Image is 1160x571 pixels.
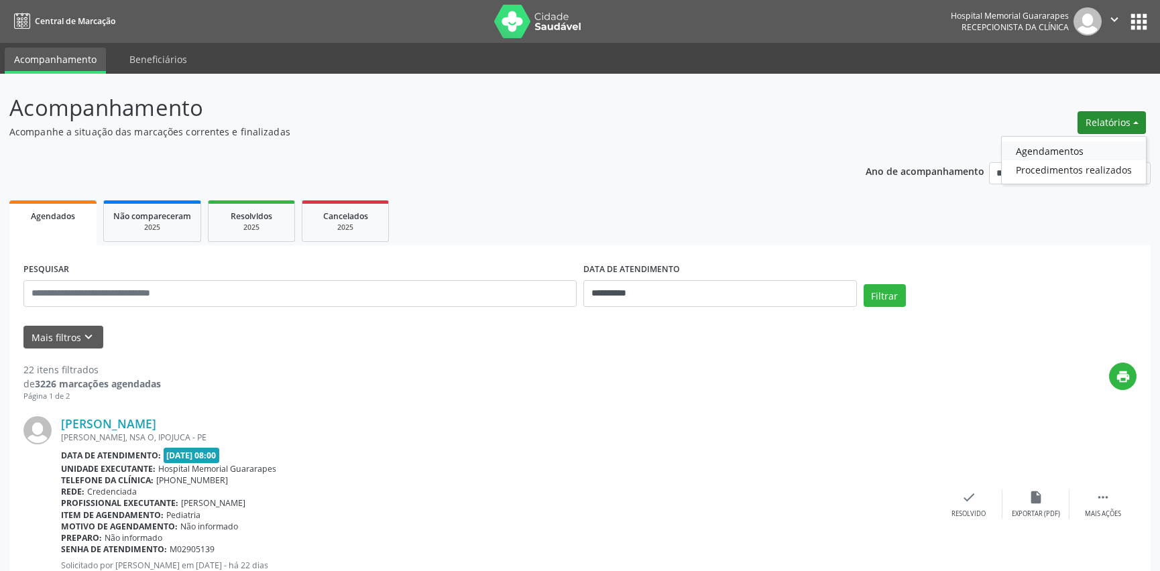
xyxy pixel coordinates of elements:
[113,210,191,222] span: Não compareceram
[61,416,156,431] a: [PERSON_NAME]
[61,450,161,461] b: Data de atendimento:
[61,463,156,474] b: Unidade executante:
[23,363,161,377] div: 22 itens filtrados
[1012,509,1060,519] div: Exportar (PDF)
[951,10,1069,21] div: Hospital Memorial Guararapes
[962,21,1069,33] span: Recepcionista da clínica
[1107,12,1122,27] i: 
[583,259,680,280] label: DATA DE ATENDIMENTO
[5,48,106,74] a: Acompanhamento
[158,463,276,474] span: Hospital Memorial Guararapes
[180,521,238,532] span: Não informado
[113,223,191,233] div: 2025
[166,509,200,521] span: Pediatria
[1096,490,1110,505] i: 
[1078,111,1146,134] button: Relatórios
[1029,490,1043,505] i: insert_drive_file
[23,391,161,402] div: Página 1 de 2
[866,162,984,179] p: Ano de acompanhamento
[1127,10,1151,34] button: apps
[35,15,115,27] span: Central de Marcação
[170,544,215,555] span: M02905139
[951,509,986,519] div: Resolvido
[164,448,220,463] span: [DATE] 08:00
[1085,509,1121,519] div: Mais ações
[1116,369,1130,384] i: print
[61,532,102,544] b: Preparo:
[23,259,69,280] label: PESQUISAR
[181,497,245,509] span: [PERSON_NAME]
[35,377,161,390] strong: 3226 marcações agendadas
[9,125,808,139] p: Acompanhe a situação das marcações correntes e finalizadas
[1002,160,1146,179] a: Procedimentos realizados
[1102,7,1127,36] button: 
[218,223,285,233] div: 2025
[231,210,272,222] span: Resolvidos
[23,377,161,391] div: de
[1002,141,1146,160] a: Agendamentos
[962,490,976,505] i: check
[156,474,228,486] span: [PHONE_NUMBER]
[31,210,75,222] span: Agendados
[61,544,167,555] b: Senha de atendimento:
[1109,363,1137,390] button: print
[61,432,935,443] div: [PERSON_NAME], NSA O, IPOJUCA - PE
[120,48,196,71] a: Beneficiários
[9,10,115,32] a: Central de Marcação
[61,474,154,486] b: Telefone da clínica:
[1001,136,1147,184] ul: Relatórios
[105,532,162,544] span: Não informado
[312,223,379,233] div: 2025
[23,326,103,349] button: Mais filtroskeyboard_arrow_down
[323,210,368,222] span: Cancelados
[87,486,137,497] span: Credenciada
[23,416,52,444] img: img
[81,330,96,344] i: keyboard_arrow_down
[9,91,808,125] p: Acompanhamento
[61,486,84,497] b: Rede:
[1074,7,1102,36] img: img
[61,521,178,532] b: Motivo de agendamento:
[61,497,178,509] b: Profissional executante:
[864,284,906,307] button: Filtrar
[61,509,164,521] b: Item de agendamento:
